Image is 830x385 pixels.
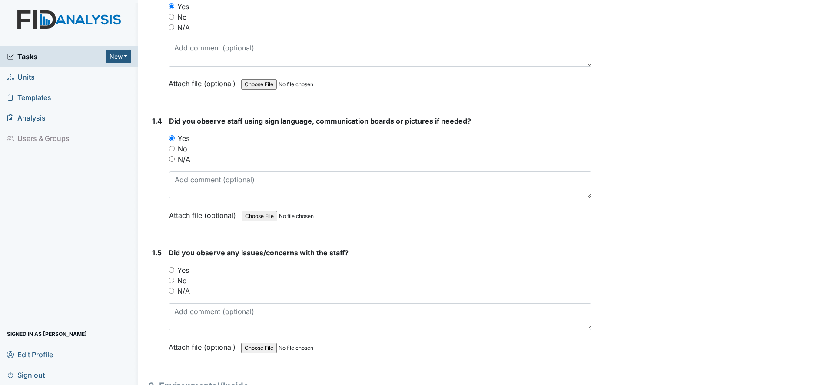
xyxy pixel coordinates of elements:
span: Analysis [7,111,46,124]
label: N/A [177,286,190,296]
input: Yes [169,3,174,9]
input: N/A [169,24,174,30]
span: Units [7,70,35,84]
label: Yes [177,1,189,12]
label: N/A [178,154,190,164]
label: N/A [177,22,190,33]
span: Templates [7,90,51,104]
label: 1.5 [152,248,162,258]
input: Yes [169,135,175,141]
span: Edit Profile [7,348,53,361]
span: Sign out [7,368,45,382]
span: Signed in as [PERSON_NAME] [7,327,87,341]
button: New [106,50,132,63]
span: Did you observe any issues/concerns with the staff? [169,248,349,257]
label: No [177,12,187,22]
label: No [178,144,187,154]
span: Did you observe staff using sign language, communication boards or pictures if needed? [169,117,471,125]
input: No [169,146,175,151]
label: Attach file (optional) [169,74,239,89]
label: Attach file (optional) [169,205,239,221]
input: N/A [169,156,175,162]
a: Tasks [7,51,106,62]
input: Yes [169,267,174,273]
label: Yes [177,265,189,275]
input: No [169,278,174,283]
label: Yes [178,133,189,144]
label: No [177,275,187,286]
label: 1.4 [152,116,162,126]
label: Attach file (optional) [169,337,239,352]
input: No [169,14,174,20]
input: N/A [169,288,174,294]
